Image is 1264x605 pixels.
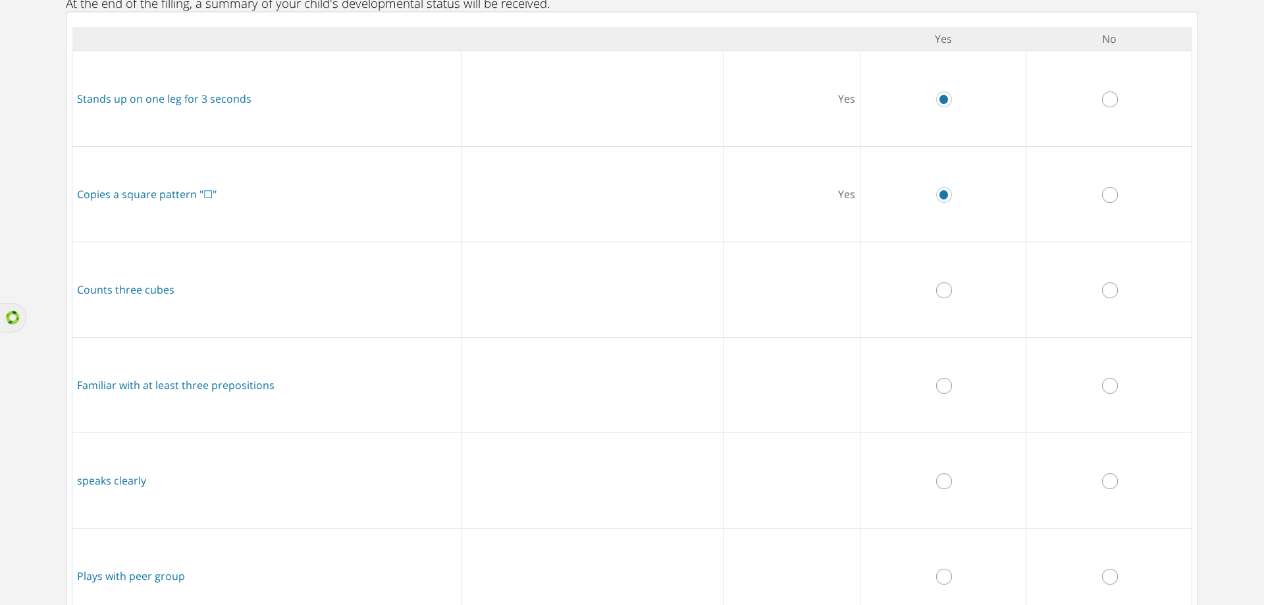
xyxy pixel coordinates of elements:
[72,337,461,433] td: Familiar with at least three prepositions
[72,242,461,337] td: Counts three cubes
[1026,27,1192,51] td: No
[72,146,461,242] td: Copies a square pattern "☐"
[72,433,461,528] td: speaks clearly
[72,51,461,146] td: Stands up on one leg for 3 seconds
[860,27,1026,51] td: Yes
[724,51,860,146] td: Yes
[724,146,860,242] td: Yes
